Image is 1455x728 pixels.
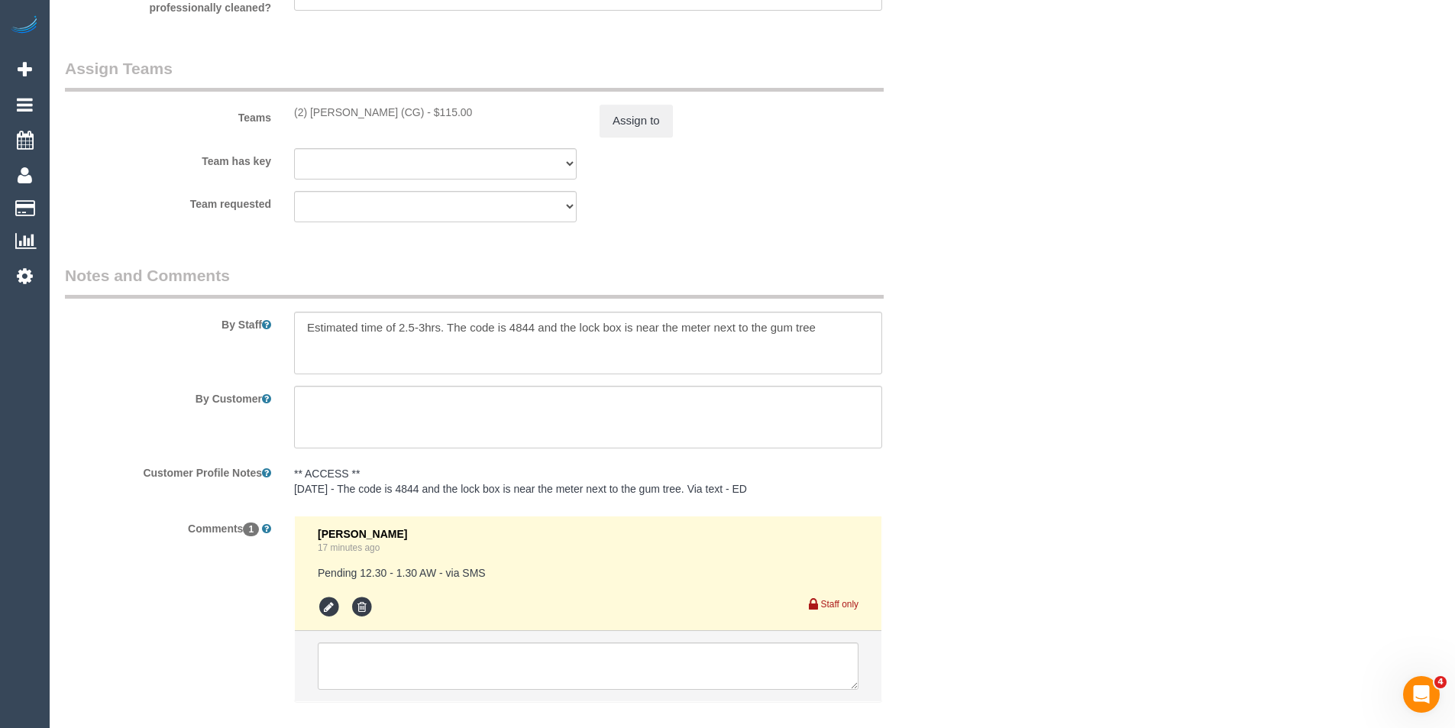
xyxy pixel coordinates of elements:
[53,516,283,536] label: Comments
[318,542,380,553] a: 17 minutes ago
[1403,676,1440,713] iframe: Intercom live chat
[53,386,283,406] label: By Customer
[294,105,577,120] div: 1 hour x $115.00/hour
[65,57,884,92] legend: Assign Teams
[600,105,673,137] button: Assign to
[1434,676,1447,688] span: 4
[318,565,858,581] pre: Pending 12.30 - 1.30 AW - via SMS
[243,523,259,536] span: 1
[53,191,283,212] label: Team requested
[53,460,283,480] label: Customer Profile Notes
[53,148,283,169] label: Team has key
[821,599,858,610] small: Staff only
[53,105,283,125] label: Teams
[318,528,407,540] span: [PERSON_NAME]
[53,312,283,332] label: By Staff
[294,466,882,497] pre: ** ACCESS ** [DATE] - The code is 4844 and the lock box is near the meter next to the gum tree. V...
[65,264,884,299] legend: Notes and Comments
[9,15,40,37] img: Automaid Logo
